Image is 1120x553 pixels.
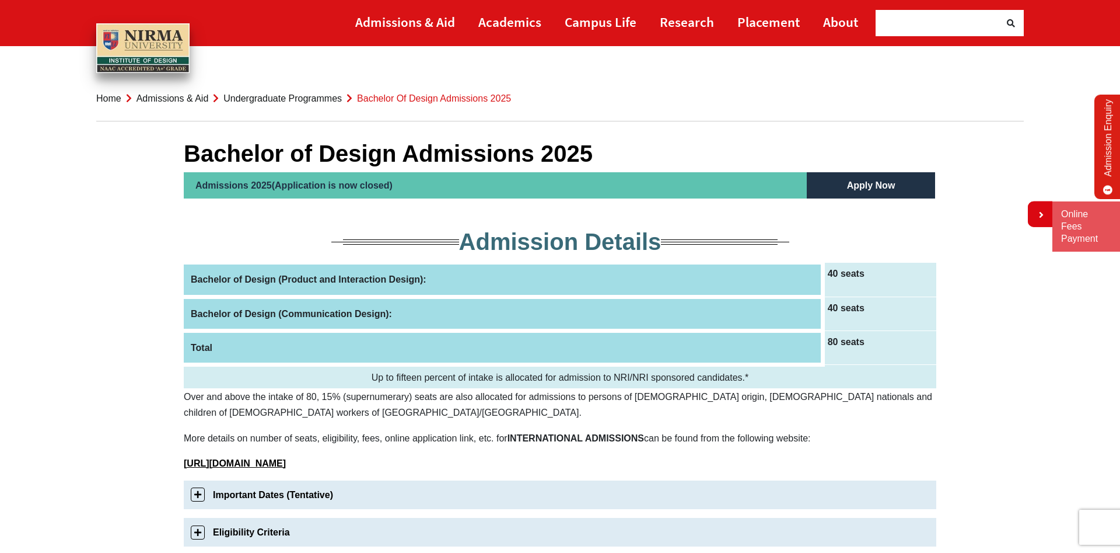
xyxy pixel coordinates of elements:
a: Home [96,93,121,103]
th: Bachelor of Design (Product and Interaction Design): [184,263,822,297]
span: Bachelor of Design Admissions 2025 [357,93,511,103]
span: Admission Details [459,229,661,255]
td: 40 seats [822,297,936,331]
img: main_logo [96,23,190,74]
h5: Apply Now [807,172,935,199]
th: Bachelor of Design (Communication Design): [184,297,822,331]
a: Placement [737,9,800,35]
td: 80 seats [822,331,936,364]
a: Admissions & Aid [355,9,455,35]
p: More details on number of seats, eligibility, fees, online application link, etc. for can be foun... [184,430,936,446]
a: Admissions & Aid [136,93,209,103]
a: Research [660,9,714,35]
a: Important Dates (Tentative) [184,481,936,509]
b: INTERNATIONAL ADMISSIONS [508,433,644,443]
nav: breadcrumb [96,76,1024,121]
a: Academics [478,9,541,35]
a: Eligibility Criteria [184,518,936,547]
h2: Admissions 2025(Application is now closed) [184,172,807,199]
td: 40 seats [822,263,936,297]
th: Total [184,331,822,364]
a: Undergraduate Programmes [223,93,342,103]
a: About [823,9,858,35]
td: Up to fifteen percent of intake is allocated for admission to NRI/NRI sponsored candidates. [184,364,936,388]
a: Online Fees Payment [1061,208,1111,245]
a: [URL][DOMAIN_NAME] [184,458,286,468]
p: Over and above the intake of 80, 15% (supernumerary) seats are also allocated for admissions to p... [184,389,936,420]
a: Campus Life [565,9,636,35]
h1: Bachelor of Design Admissions 2025 [184,140,936,168]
